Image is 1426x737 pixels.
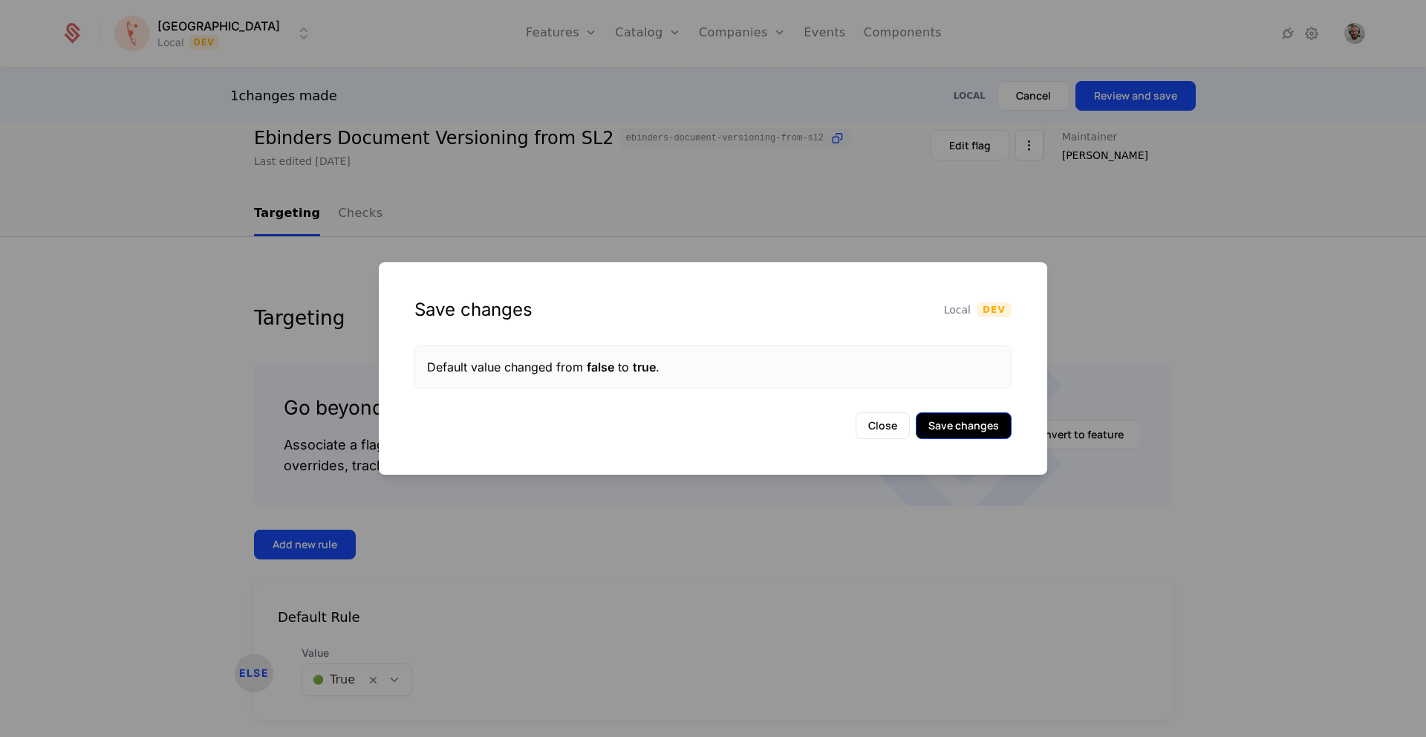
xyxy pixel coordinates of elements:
button: Save changes [916,412,1012,439]
span: true [633,360,656,374]
span: Local [944,302,971,317]
span: false [587,360,614,374]
span: Dev [977,302,1012,317]
div: Save changes [414,298,533,322]
button: Close [856,412,910,439]
div: Default value changed from to . [427,358,999,376]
